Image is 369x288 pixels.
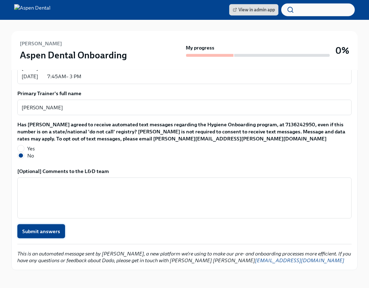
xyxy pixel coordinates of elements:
span: Submit answers [22,228,60,235]
img: Aspen Dental [14,4,51,16]
a: View in admin app [229,4,278,16]
a: [EMAIL_ADDRESS][DOMAIN_NAME] [255,258,344,264]
button: Submit answers [17,224,65,238]
label: [Optional] Comments to the L&D team [17,168,352,175]
h6: [PERSON_NAME] [20,40,62,47]
h3: 0% [335,44,349,57]
h3: Aspen Dental Onboarding [20,49,127,62]
span: Yes [27,145,35,152]
strong: My progress [186,44,215,51]
label: Has [PERSON_NAME] agreed to receive automated text messages regarding the Hygiene Onboarding prog... [17,121,352,142]
label: Primary Trainer's full name [17,90,352,97]
span: View in admin app [233,6,275,13]
em: This is an automated message sent by [PERSON_NAME], a new platform we're using to make our pre- a... [17,250,351,264]
textarea: [PERSON_NAME] [22,103,347,112]
span: No [27,152,34,159]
